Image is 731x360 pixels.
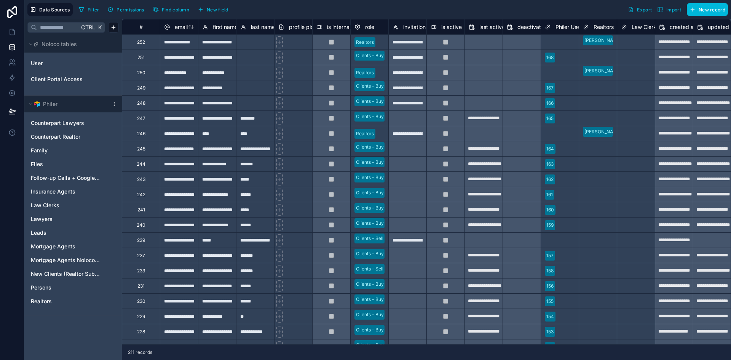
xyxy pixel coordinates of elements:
[356,311,384,318] div: Clients - Buy
[327,23,351,31] span: is internal
[31,59,93,67] a: User
[31,75,83,83] span: Client Portal Access
[137,268,145,274] div: 233
[31,298,52,305] span: Realtors
[31,243,75,250] span: Mortgage Agents
[137,100,145,106] div: 248
[31,256,100,264] a: Mortgage Agents Noloco Client Form
[441,23,462,31] span: is active
[27,131,119,143] div: Counterpart Realtor
[88,7,99,13] span: Filter
[546,176,554,183] div: 162
[31,229,100,237] a: Leads
[213,23,238,31] span: first name
[137,146,145,152] div: 245
[175,23,188,31] span: email
[31,75,93,83] a: Client Portal Access
[31,160,43,168] span: Files
[27,227,119,239] div: Leads
[31,59,43,67] span: User
[546,191,553,198] div: 161
[31,202,59,209] span: Law Clerks
[80,22,96,32] span: Ctrl
[31,284,51,291] span: Persons
[27,73,119,85] div: Client Portal Access
[137,222,145,228] div: 240
[128,349,152,355] span: 211 records
[137,253,145,259] div: 237
[546,267,554,274] div: 158
[137,207,145,213] div: 241
[403,23,441,31] span: invitation token
[356,98,384,105] div: Clients - Buy
[31,298,100,305] a: Realtors
[137,39,145,45] div: 252
[584,128,621,135] div: [PERSON_NAME]
[365,23,374,31] span: role
[356,52,384,59] div: Clients - Buy
[137,283,145,289] div: 231
[31,215,100,223] a: Lawyers
[105,4,150,15] a: Permissions
[555,23,585,31] span: Philer Users
[479,23,511,31] span: last active at
[137,85,145,91] div: 249
[31,243,100,250] a: Mortgage Agents
[31,174,100,182] a: Follow-up Calls + Google Review Request
[31,215,53,223] span: Lawyers
[289,23,324,31] span: profile picture
[31,270,100,278] a: New Clients (Realtor Submissions)
[546,222,554,229] div: 159
[356,189,384,196] div: Clients - Buy
[356,250,384,257] div: Clients - Buy
[137,115,145,122] div: 247
[31,188,75,195] span: Insurance Agents
[356,296,384,303] div: Clients - Buy
[27,282,119,294] div: Persons
[137,298,145,304] div: 230
[31,160,100,168] a: Files
[666,7,681,13] span: Import
[207,7,228,13] span: New field
[654,3,684,16] button: Import
[31,147,100,154] a: Family
[137,344,145,350] div: 227
[195,4,231,15] button: New field
[27,295,119,307] div: Realtors
[76,4,102,15] button: Filter
[137,70,145,76] div: 250
[356,235,383,242] div: Clients - Sell
[632,23,659,31] span: Law Clerks
[517,23,554,31] span: deactivated at
[31,229,46,237] span: Leads
[684,3,728,16] a: New record
[637,7,652,13] span: Export
[97,25,102,30] span: K
[105,4,147,15] button: Permissions
[27,158,119,170] div: Files
[128,24,154,30] div: #
[546,100,554,107] div: 166
[27,240,119,253] div: Mortgage Agents
[356,205,384,211] div: Clients - Buy
[546,206,554,213] div: 160
[137,54,145,61] div: 251
[27,172,119,184] div: Follow-up Calls + Google Review Request
[31,133,80,141] span: Counterpart Realtor
[137,161,145,167] div: 244
[251,23,275,31] span: last name
[356,220,384,227] div: Clients - Buy
[31,188,100,195] a: Insurance Agents
[546,85,554,91] div: 167
[356,326,384,333] div: Clients - Buy
[356,174,384,181] div: Clients - Buy
[27,117,119,129] div: Counterpart Lawyers
[356,266,383,272] div: Clients - Sell
[39,7,70,13] span: Data Sources
[594,23,614,31] span: Realtors
[546,252,554,259] div: 157
[31,147,48,154] span: Family
[31,119,100,127] a: Counterpart Lawyers
[27,57,119,69] div: User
